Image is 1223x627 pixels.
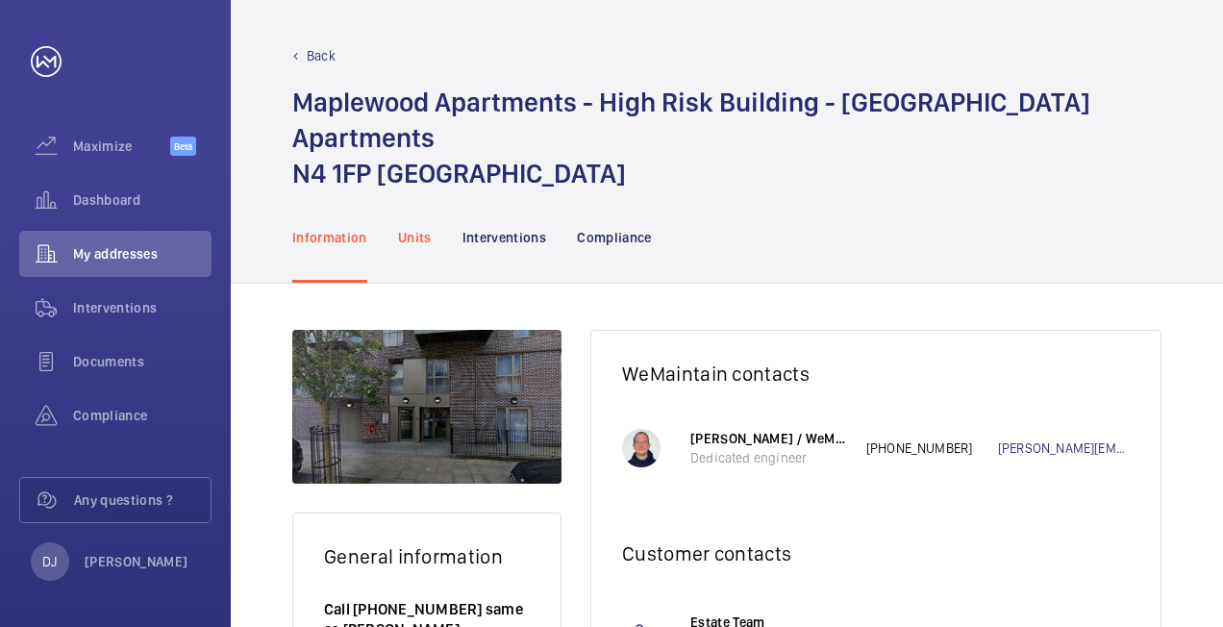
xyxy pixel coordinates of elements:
p: [PERSON_NAME] [85,552,188,571]
h1: Maplewood Apartments - High Risk Building - [GEOGRAPHIC_DATA] Apartments N4 1FP [GEOGRAPHIC_DATA] [292,85,1161,191]
p: Back [307,46,336,65]
p: Compliance [577,228,652,247]
span: Interventions [73,298,212,317]
p: Units [398,228,432,247]
p: DJ [42,552,57,571]
p: Interventions [462,228,547,247]
h2: Customer contacts [622,541,1130,565]
span: Any questions ? [74,490,211,510]
span: Compliance [73,406,212,425]
span: Dashboard [73,190,212,210]
span: My addresses [73,244,212,263]
h2: WeMaintain contacts [622,362,1130,386]
a: [PERSON_NAME][EMAIL_ADDRESS][DOMAIN_NAME] [998,439,1130,458]
h2: General information [324,544,530,568]
p: [PERSON_NAME] / WeMaintain UK [690,429,847,448]
span: Maximize [73,137,170,156]
p: [PHONE_NUMBER] [866,439,998,458]
p: Dedicated engineer [690,448,847,467]
span: Documents [73,352,212,371]
p: Information [292,228,367,247]
span: Beta [170,137,196,156]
